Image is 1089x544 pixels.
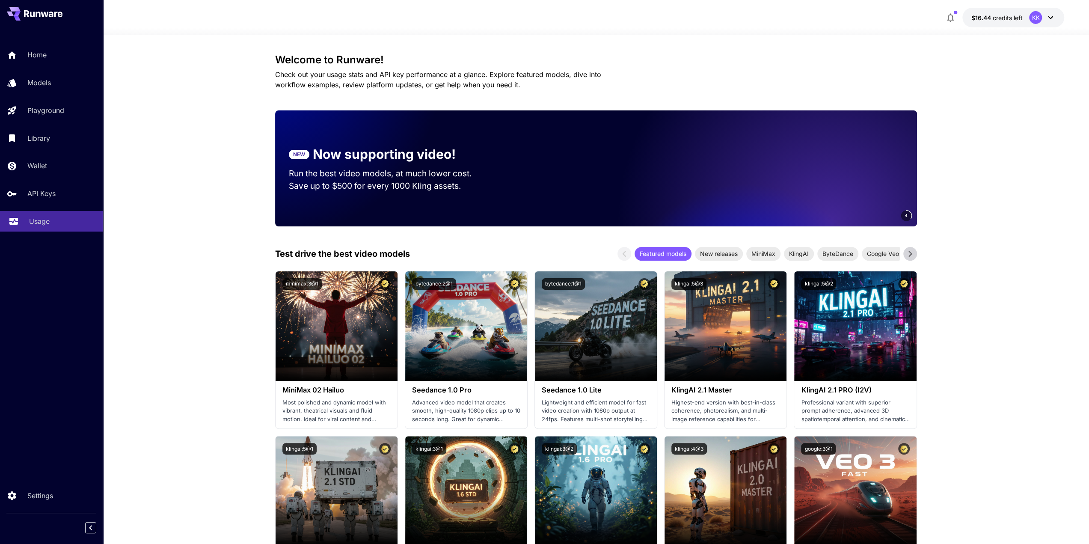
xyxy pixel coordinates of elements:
[405,271,527,381] img: alt
[971,14,992,21] span: $16.44
[27,161,47,171] p: Wallet
[542,386,650,394] h3: Seedance 1.0 Lite
[671,443,707,455] button: klingai:4@3
[801,443,836,455] button: google:3@1
[1029,11,1042,24] div: KK
[92,520,103,535] div: Collapse sidebar
[276,271,398,381] img: alt
[746,249,780,258] span: MiniMax
[794,271,916,381] img: alt
[801,278,836,290] button: klingai:5@2
[27,490,53,501] p: Settings
[768,443,780,455] button: Certified Model – Vetted for best performance and includes a commercial license.
[801,386,909,394] h3: KlingAI 2.1 PRO (I2V)
[27,188,56,199] p: API Keys
[275,54,917,66] h3: Welcome to Runware!
[27,105,64,116] p: Playground
[962,8,1064,27] button: $16.43852KK
[862,249,904,258] span: Google Veo
[695,249,743,258] span: New releases
[817,249,858,258] span: ByteDance
[27,77,51,88] p: Models
[282,386,391,394] h3: MiniMax 02 Hailuo
[542,278,585,290] button: bytedance:1@1
[412,398,520,424] p: Advanced video model that creates smooth, high-quality 1080p clips up to 10 seconds long. Great f...
[817,247,858,261] div: ByteDance
[509,278,520,290] button: Certified Model – Vetted for best performance and includes a commercial license.
[27,50,47,60] p: Home
[665,271,786,381] img: alt
[635,247,691,261] div: Featured models
[412,386,520,394] h3: Seedance 1.0 Pro
[289,180,488,192] p: Save up to $500 for every 1000 Kling assets.
[746,247,780,261] div: MiniMax
[412,443,446,455] button: klingai:3@1
[635,249,691,258] span: Featured models
[313,145,456,164] p: Now supporting video!
[992,14,1022,21] span: credits left
[905,212,908,219] span: 4
[85,522,96,533] button: Collapse sidebar
[862,247,904,261] div: Google Veo
[638,443,650,455] button: Certified Model – Vetted for best performance and includes a commercial license.
[275,247,410,260] p: Test drive the best video models
[542,398,650,424] p: Lightweight and efficient model for fast video creation with 1080p output at 24fps. Features mult...
[542,443,577,455] button: klingai:3@2
[275,70,601,89] span: Check out your usage stats and API key performance at a glance. Explore featured models, dive int...
[784,249,814,258] span: KlingAI
[671,386,780,394] h3: KlingAI 2.1 Master
[535,271,657,381] img: alt
[784,247,814,261] div: KlingAI
[282,398,391,424] p: Most polished and dynamic model with vibrant, theatrical visuals and fluid motion. Ideal for vira...
[638,278,650,290] button: Certified Model – Vetted for best performance and includes a commercial license.
[671,278,706,290] button: klingai:5@3
[509,443,520,455] button: Certified Model – Vetted for best performance and includes a commercial license.
[379,278,391,290] button: Certified Model – Vetted for best performance and includes a commercial license.
[379,443,391,455] button: Certified Model – Vetted for best performance and includes a commercial license.
[971,13,1022,22] div: $16.43852
[289,167,488,180] p: Run the best video models, at much lower cost.
[695,247,743,261] div: New releases
[282,278,322,290] button: minimax:3@1
[801,398,909,424] p: Professional variant with superior prompt adherence, advanced 3D spatiotemporal attention, and ci...
[898,443,910,455] button: Certified Model – Vetted for best performance and includes a commercial license.
[27,133,50,143] p: Library
[293,151,305,158] p: NEW
[282,443,317,455] button: klingai:5@1
[29,216,50,226] p: Usage
[898,278,910,290] button: Certified Model – Vetted for best performance and includes a commercial license.
[768,278,780,290] button: Certified Model – Vetted for best performance and includes a commercial license.
[412,278,456,290] button: bytedance:2@1
[671,398,780,424] p: Highest-end version with best-in-class coherence, photorealism, and multi-image reference capabil...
